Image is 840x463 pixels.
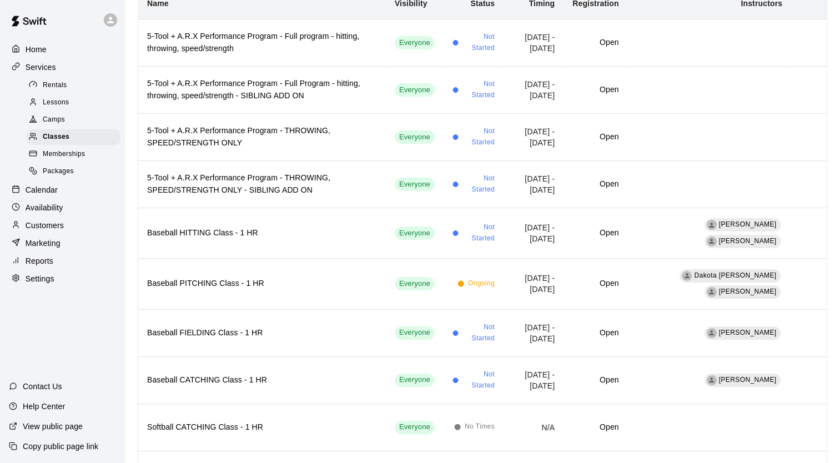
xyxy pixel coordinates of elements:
span: [PERSON_NAME] [719,237,777,245]
a: Classes [27,129,125,146]
h6: 5-Tool + A.R.X Performance Program - Full program - hitting, throwing, speed/strength [147,31,377,55]
a: Camps [27,112,125,129]
a: Settings [9,270,116,287]
a: Lessons [27,94,125,111]
span: Everyone [395,375,435,385]
span: [PERSON_NAME] [719,220,777,228]
a: Memberships [27,146,125,163]
span: Not Started [462,126,495,148]
div: Bradlee Fuhrhop [707,375,717,385]
td: [DATE] - [DATE] [504,356,564,404]
div: Cory Harris [707,236,717,246]
h6: Open [572,327,618,339]
span: [PERSON_NAME] [719,329,777,336]
td: [DATE] - [DATE] [504,113,564,160]
span: Everyone [395,38,435,48]
span: No Times [465,421,495,432]
span: Everyone [395,85,435,95]
a: Customers [9,217,116,234]
td: [DATE] - [DATE] [504,66,564,113]
a: Calendar [9,182,116,198]
h6: Open [572,374,618,386]
p: Contact Us [23,381,62,392]
h6: 5-Tool + A.R.X Performance Program - THROWING, SPEED/STRENGTH ONLY [147,125,377,149]
p: Help Center [23,401,65,412]
p: View public page [23,421,83,432]
td: N/A [504,404,564,451]
span: Everyone [395,132,435,143]
p: Availability [26,202,63,213]
span: Everyone [395,279,435,289]
td: [DATE] - [DATE] [504,259,564,309]
div: This service is visible to all of your customers [395,130,435,144]
span: Packages [43,166,74,177]
h6: Baseball CATCHING Class - 1 HR [147,374,377,386]
div: Classes [27,129,120,145]
div: This service is visible to all of your customers [395,83,435,97]
div: This service is visible to all of your customers [395,227,435,240]
p: Home [26,44,47,55]
span: Lessons [43,97,69,108]
div: Memberships [27,147,120,162]
h6: Baseball FIELDING Class - 1 HR [147,327,377,339]
div: This service is visible to all of your customers [395,277,435,290]
span: Everyone [395,179,435,190]
span: Not Started [462,369,495,391]
h6: Open [572,278,618,290]
span: Dakota [PERSON_NAME] [694,271,776,279]
h6: Open [572,227,618,239]
h6: Open [572,131,618,143]
h6: Baseball PITCHING Class - 1 HR [147,278,377,290]
a: Reports [9,253,116,269]
h6: Open [572,421,618,434]
span: Not Started [462,79,495,101]
span: Not Started [462,322,495,344]
span: Classes [43,132,69,143]
div: Gama Martinez [707,220,717,230]
div: Ian Fink [707,287,717,297]
h6: 5-Tool + A.R.X Performance Program - Full Program - hitting, throwing, speed/strength - SIBLING A... [147,78,377,102]
p: Settings [26,273,54,284]
div: Packages [27,164,120,179]
h6: Open [572,178,618,190]
div: Rentals [27,78,120,93]
h6: Open [572,84,618,96]
span: Everyone [395,228,435,239]
div: This service is visible to all of your customers [395,326,435,340]
p: Calendar [26,184,58,195]
p: Services [26,62,56,73]
td: [DATE] - [DATE] [504,160,564,208]
p: Customers [26,220,64,231]
span: Everyone [395,328,435,338]
td: [DATE] - [DATE] [504,19,564,66]
div: Dakota Bacus [682,271,692,281]
a: Marketing [9,235,116,251]
span: Camps [43,114,65,125]
div: Lessons [27,95,120,110]
h6: 5-Tool + A.R.X Performance Program - THROWING, SPEED/STRENGTH ONLY - SIBLING ADD ON [147,172,377,197]
td: [DATE] - [DATE] [504,309,564,356]
td: [DATE] - [DATE] [504,208,564,258]
div: This service is visible to all of your customers [395,421,435,434]
div: This service is visible to all of your customers [395,178,435,191]
span: Memberships [43,149,85,160]
span: Rentals [43,80,67,91]
div: This service is visible to all of your customers [395,374,435,387]
div: Camps [27,112,120,128]
span: Ongoing [468,278,495,289]
h6: Baseball HITTING Class - 1 HR [147,227,377,239]
div: Availability [9,199,116,216]
p: Reports [26,255,53,266]
a: Home [9,41,116,58]
span: [PERSON_NAME] [719,288,777,295]
a: Rentals [27,77,125,94]
h6: Open [572,37,618,49]
a: Services [9,59,116,76]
